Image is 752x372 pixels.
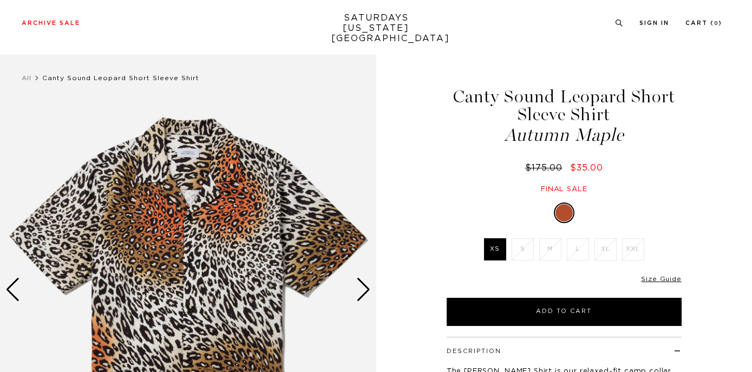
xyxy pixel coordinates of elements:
[445,185,683,194] div: Final sale
[570,164,603,172] span: $35.00
[447,298,682,326] button: Add to Cart
[5,278,20,302] div: Previous slide
[22,20,80,26] a: Archive Sale
[356,278,371,302] div: Next slide
[331,13,421,44] a: SATURDAYS[US_STATE][GEOGRAPHIC_DATA]
[639,20,669,26] a: Sign In
[445,126,683,144] span: Autumn Maple
[447,348,501,354] button: Description
[714,21,718,26] small: 0
[42,75,199,81] span: Canty Sound Leopard Short Sleeve Shirt
[22,75,31,81] a: All
[641,276,681,282] a: Size Guide
[445,88,683,144] h1: Canty Sound Leopard Short Sleeve Shirt
[685,20,722,26] a: Cart (0)
[525,164,567,172] del: $175.00
[484,238,506,260] label: XS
